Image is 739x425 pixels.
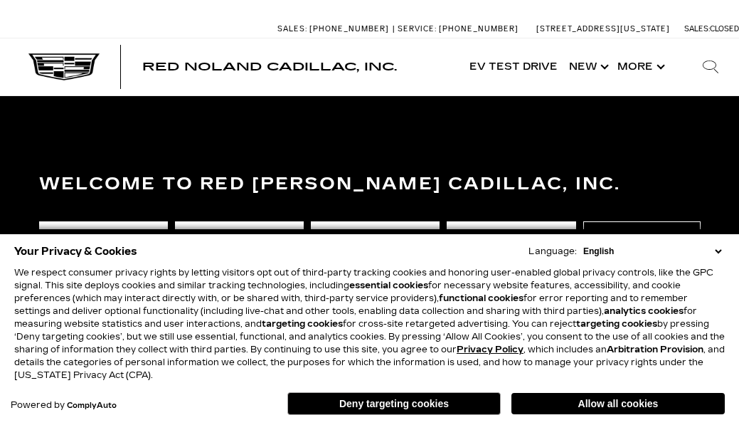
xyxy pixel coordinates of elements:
[393,25,522,33] a: Service: [PHONE_NUMBER]
[684,24,710,33] span: Sales:
[710,24,739,33] span: Closed
[398,24,437,33] span: Service:
[14,266,725,382] p: We respect consumer privacy rights by letting visitors opt out of third-party tracking cookies an...
[67,402,117,410] a: ComplyAuto
[311,221,440,256] select: Filter by make
[14,241,137,261] span: Your Privacy & Cookies
[604,306,684,316] strong: analytics cookies
[11,401,117,410] div: Powered by
[583,221,701,256] button: Search
[142,61,397,73] a: Red Noland Cadillac, Inc.
[511,393,725,414] button: Allow all cookies
[309,24,389,33] span: [PHONE_NUMBER]
[277,25,393,33] a: Sales: [PHONE_NUMBER]
[464,38,563,95] a: EV Test Drive
[28,53,100,80] img: Cadillac Dark Logo with Cadillac White Text
[349,280,428,290] strong: essential cookies
[262,319,343,329] strong: targeting cookies
[536,24,670,33] a: [STREET_ADDRESS][US_STATE]
[576,319,657,329] strong: targeting cookies
[580,245,725,258] select: Language Select
[39,170,701,199] h3: Welcome to Red [PERSON_NAME] Cadillac, Inc.
[277,24,307,33] span: Sales:
[563,38,612,95] a: New
[607,345,703,355] strong: Arbitration Provision
[612,38,668,95] button: More
[457,345,523,355] a: Privacy Policy
[439,24,519,33] span: [PHONE_NUMBER]
[287,392,501,415] button: Deny targeting cookies
[175,221,304,256] select: Filter by year
[528,247,577,256] div: Language:
[142,60,397,73] span: Red Noland Cadillac, Inc.
[39,221,168,256] select: Filter by type
[439,293,523,303] strong: functional cookies
[447,221,575,256] select: Filter by model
